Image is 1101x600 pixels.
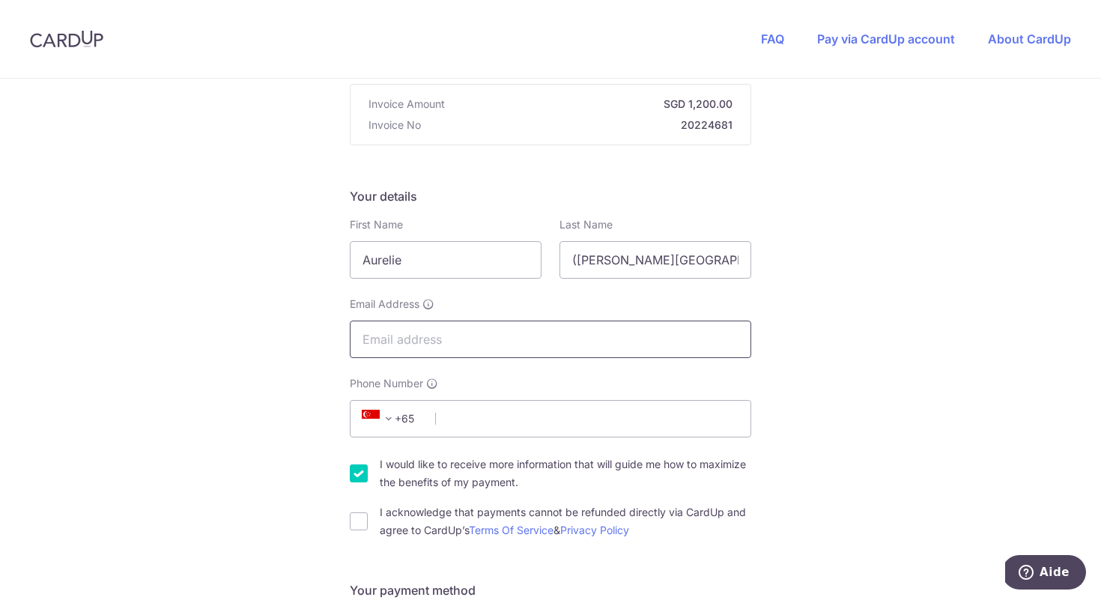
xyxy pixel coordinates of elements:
a: FAQ [761,31,784,46]
iframe: Ouvre un widget dans lequel vous pouvez trouver plus d’informations [1005,555,1086,593]
span: +65 [357,410,425,428]
span: Invoice Amount [368,97,445,112]
h5: Your details [350,187,751,205]
h5: Your payment method [350,581,751,599]
label: I acknowledge that payments cannot be refunded directly via CardUp and agree to CardUp’s & [380,503,751,539]
img: CardUp [30,30,103,48]
span: +65 [362,410,398,428]
span: Email Address [350,297,419,312]
strong: SGD 1,200.00 [451,97,733,112]
label: First Name [350,217,403,232]
span: Phone Number [350,376,423,391]
input: Last name [559,241,751,279]
label: I would like to receive more information that will guide me how to maximize the benefits of my pa... [380,455,751,491]
input: Email address [350,321,751,358]
input: First name [350,241,542,279]
a: About CardUp [988,31,1071,46]
span: Invoice No [368,118,421,133]
label: Last Name [559,217,613,232]
a: Terms Of Service [469,524,553,536]
a: Pay via CardUp account [817,31,955,46]
strong: 20224681 [427,118,733,133]
a: Privacy Policy [560,524,629,536]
